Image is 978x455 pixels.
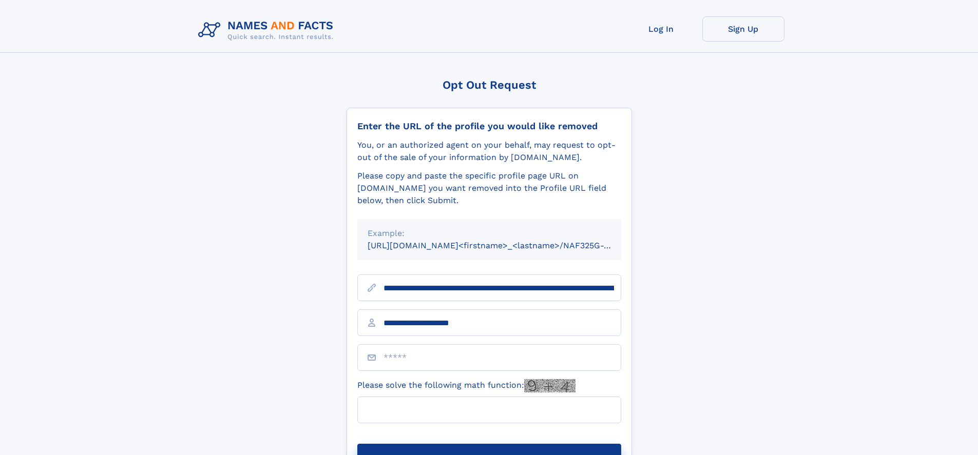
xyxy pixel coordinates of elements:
[357,139,621,164] div: You, or an authorized agent on your behalf, may request to opt-out of the sale of your informatio...
[368,241,641,250] small: [URL][DOMAIN_NAME]<firstname>_<lastname>/NAF325G-xxxxxxxx
[357,170,621,207] div: Please copy and paste the specific profile page URL on [DOMAIN_NAME] you want removed into the Pr...
[347,78,632,91] div: Opt Out Request
[620,16,702,42] a: Log In
[357,121,621,132] div: Enter the URL of the profile you would like removed
[194,16,342,44] img: Logo Names and Facts
[368,227,611,240] div: Example:
[702,16,784,42] a: Sign Up
[357,379,576,392] label: Please solve the following math function:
